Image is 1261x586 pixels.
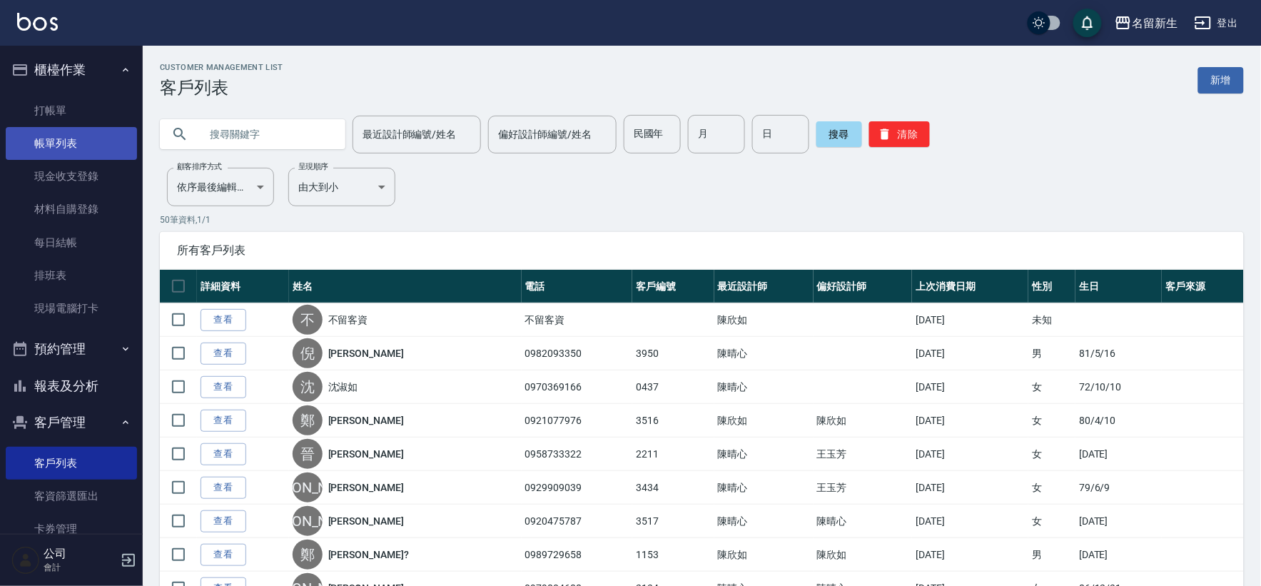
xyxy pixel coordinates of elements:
td: 未知 [1028,303,1075,337]
td: 陳晴心 [714,370,814,404]
a: [PERSON_NAME] [328,480,404,495]
td: [DATE] [912,438,1028,471]
td: 王玉芳 [814,438,913,471]
a: [PERSON_NAME] [328,413,404,428]
td: 女 [1028,471,1075,505]
th: 電話 [522,270,633,303]
td: 女 [1028,404,1075,438]
td: 男 [1028,538,1075,572]
a: 客戶列表 [6,447,137,480]
td: 陳欣如 [714,404,814,438]
a: 材料自購登錄 [6,193,137,226]
div: 鄭 [293,540,323,570]
a: [PERSON_NAME]? [328,547,409,562]
img: Person [11,546,40,575]
button: 搜尋 [816,121,862,147]
th: 客戶來源 [1162,270,1244,303]
div: 依序最後編輯時間 [167,168,274,206]
input: 搜尋關鍵字 [200,115,334,153]
a: 查看 [201,309,246,331]
a: 沈淑如 [328,380,358,394]
a: 查看 [201,443,246,465]
div: [PERSON_NAME] [293,506,323,536]
td: 3516 [632,404,714,438]
h2: Customer Management List [160,63,283,72]
img: Logo [17,13,58,31]
a: 查看 [201,477,246,499]
td: 陳欣如 [814,538,913,572]
a: 查看 [201,544,246,566]
td: [DATE] [912,303,1028,337]
td: [DATE] [912,404,1028,438]
th: 最近設計師 [714,270,814,303]
a: [PERSON_NAME] [328,346,404,360]
td: 陳晴心 [714,438,814,471]
td: 0970369166 [522,370,633,404]
a: 排班表 [6,259,137,292]
td: 陳晴心 [714,337,814,370]
td: 陳欣如 [714,538,814,572]
td: 男 [1028,337,1075,370]
a: 不留客資 [328,313,368,327]
td: 陳欣如 [814,404,913,438]
button: save [1073,9,1102,37]
td: 陳晴心 [714,505,814,538]
td: 0929909039 [522,471,633,505]
a: 查看 [201,410,246,432]
a: 現場電腦打卡 [6,292,137,325]
td: [DATE] [1075,538,1162,572]
td: 3517 [632,505,714,538]
div: 名留新生 [1132,14,1178,32]
td: 0989729658 [522,538,633,572]
td: 0920475787 [522,505,633,538]
a: 現金收支登錄 [6,160,137,193]
td: 2211 [632,438,714,471]
td: [DATE] [1075,505,1162,538]
td: 王玉芳 [814,471,913,505]
label: 呈現順序 [298,161,328,172]
a: 帳單列表 [6,127,137,160]
td: 陳晴心 [714,471,814,505]
th: 性別 [1028,270,1075,303]
a: 新增 [1198,67,1244,94]
div: 沈 [293,372,323,402]
td: 72/10/10 [1075,370,1162,404]
td: 女 [1028,370,1075,404]
h5: 公司 [44,547,116,561]
td: 陳欣如 [714,303,814,337]
button: 登出 [1189,10,1244,36]
a: 卡券管理 [6,512,137,545]
td: 女 [1028,505,1075,538]
td: 0982093350 [522,337,633,370]
label: 顧客排序方式 [177,161,222,172]
p: 50 筆資料, 1 / 1 [160,213,1244,226]
td: 80/4/10 [1075,404,1162,438]
td: 1153 [632,538,714,572]
div: 倪 [293,338,323,368]
div: 鄭 [293,405,323,435]
td: 3950 [632,337,714,370]
td: 陳晴心 [814,505,913,538]
span: 所有客戶列表 [177,243,1227,258]
td: [DATE] [912,337,1028,370]
th: 生日 [1075,270,1162,303]
th: 詳細資料 [197,270,289,303]
a: [PERSON_NAME] [328,447,404,461]
td: 81/5/16 [1075,337,1162,370]
div: 不 [293,305,323,335]
div: 由大到小 [288,168,395,206]
td: 不留客資 [522,303,633,337]
td: 0958733322 [522,438,633,471]
button: 預約管理 [6,330,137,368]
p: 會計 [44,561,116,574]
button: 清除 [869,121,930,147]
td: [DATE] [1075,438,1162,471]
td: 79/6/9 [1075,471,1162,505]
th: 上次消費日期 [912,270,1028,303]
a: 每日結帳 [6,226,137,259]
a: 查看 [201,343,246,365]
td: 0921077976 [522,404,633,438]
td: 女 [1028,438,1075,471]
td: [DATE] [912,505,1028,538]
th: 客戶編號 [632,270,714,303]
